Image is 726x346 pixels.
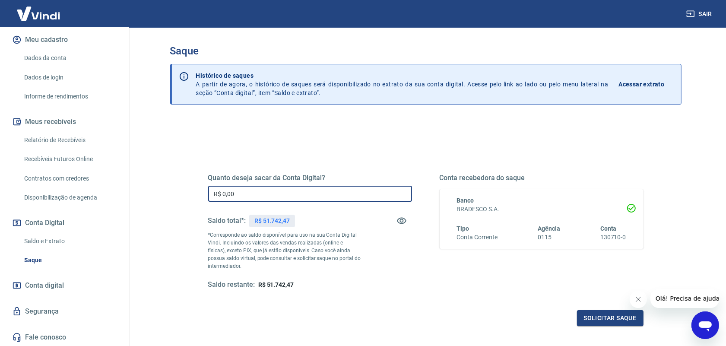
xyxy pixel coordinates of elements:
[619,80,665,89] p: Acessar extrato
[254,216,290,225] p: R$ 51.742,47
[21,170,119,187] a: Contratos com credores
[538,225,560,232] span: Agência
[196,71,609,97] p: A partir de agora, o histórico de saques será disponibilizado no extrato da sua conta digital. Ac...
[440,174,644,182] h5: Conta recebedora do saque
[5,6,73,13] span: Olá! Precisa de ajuda?
[10,276,119,295] a: Conta digital
[600,225,617,232] span: Conta
[25,279,64,292] span: Conta digital
[21,69,119,86] a: Dados de login
[208,280,255,289] h5: Saldo restante:
[650,289,719,308] iframe: Mensagem da empresa
[619,71,674,97] a: Acessar extrato
[457,205,626,214] h6: BRADESCO S.A.
[457,225,469,232] span: Tipo
[170,45,682,57] h3: Saque
[10,30,119,49] button: Meu cadastro
[208,216,246,225] h5: Saldo total*:
[685,6,716,22] button: Sair
[630,291,647,308] iframe: Fechar mensagem
[577,310,644,326] button: Solicitar saque
[10,112,119,131] button: Meus recebíveis
[196,71,609,80] p: Histórico de saques
[10,213,119,232] button: Conta Digital
[10,302,119,321] a: Segurança
[21,232,119,250] a: Saldo e Extrato
[258,281,294,288] span: R$ 51.742,47
[538,233,560,242] h6: 0115
[208,231,361,270] p: *Corresponde ao saldo disponível para uso na sua Conta Digital Vindi. Incluindo os valores das ve...
[21,49,119,67] a: Dados da conta
[21,88,119,105] a: Informe de rendimentos
[21,131,119,149] a: Relatório de Recebíveis
[457,197,474,204] span: Banco
[21,150,119,168] a: Recebíveis Futuros Online
[208,174,412,182] h5: Quanto deseja sacar da Conta Digital?
[21,251,119,269] a: Saque
[691,311,719,339] iframe: Botão para abrir a janela de mensagens
[10,0,67,27] img: Vindi
[457,233,498,242] h6: Conta Corrente
[21,189,119,206] a: Disponibilização de agenda
[600,233,626,242] h6: 130710-0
